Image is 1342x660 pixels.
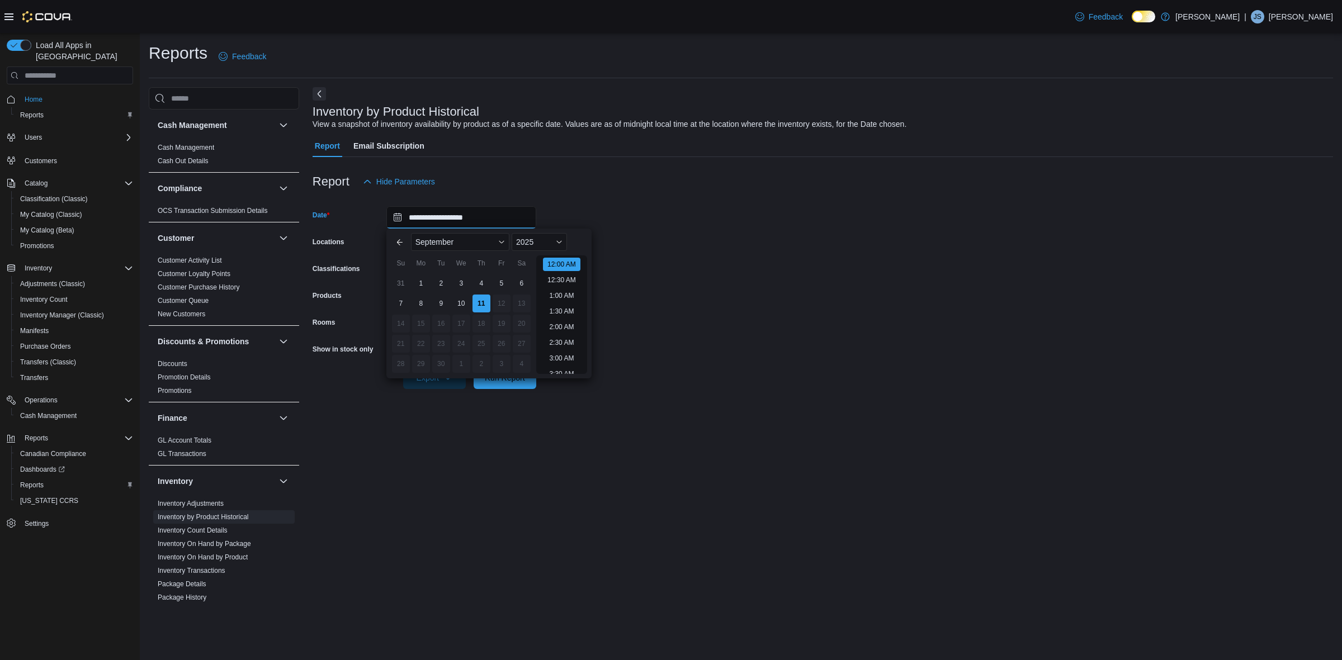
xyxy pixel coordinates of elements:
[452,295,470,312] div: day-10
[277,182,290,195] button: Compliance
[513,355,531,373] div: day-4
[2,392,138,408] button: Operations
[412,254,430,272] div: Mo
[1132,11,1155,22] input: Dark Mode
[16,277,89,291] a: Adjustments (Classic)
[313,175,349,188] h3: Report
[20,431,53,445] button: Reports
[432,315,450,333] div: day-16
[452,355,470,373] div: day-1
[16,324,53,338] a: Manifests
[158,553,248,562] span: Inventory On Hand by Product
[158,593,206,601] a: Package History
[16,108,133,122] span: Reports
[16,224,79,237] a: My Catalog (Beta)
[493,254,511,272] div: Fr
[452,335,470,353] div: day-24
[545,289,578,302] li: 1:00 AM
[1254,10,1261,23] span: JS
[472,315,490,333] div: day-18
[149,357,299,402] div: Discounts & Promotions
[493,335,511,353] div: day-26
[158,539,251,548] span: Inventory On Hand by Package
[20,431,133,445] span: Reports
[20,465,65,474] span: Dashboards
[16,108,48,122] a: Reports
[158,283,240,291] a: Customer Purchase History
[313,118,907,130] div: View a snapshot of inventory availability by product as of a specific date. Values are as of midn...
[392,295,410,312] div: day-7
[16,340,75,353] a: Purchase Orders
[158,540,251,548] a: Inventory On Hand by Package
[432,355,450,373] div: day-30
[158,157,209,165] a: Cash Out Details
[20,92,133,106] span: Home
[16,355,81,369] a: Transfers (Classic)
[412,335,430,353] div: day-22
[158,449,206,458] span: GL Transactions
[513,335,531,353] div: day-27
[20,177,133,190] span: Catalog
[11,292,138,307] button: Inventory Count
[11,462,138,477] a: Dashboards
[149,254,299,325] div: Customer
[513,295,531,312] div: day-13
[2,130,138,145] button: Users
[543,273,580,287] li: 12:30 AM
[512,233,567,251] div: Button. Open the year selector. 2025 is currently selected.
[158,499,224,508] span: Inventory Adjustments
[20,411,77,420] span: Cash Management
[313,291,342,300] label: Products
[158,336,249,347] h3: Discounts & Promotions
[149,204,299,222] div: Compliance
[20,194,88,203] span: Classification (Classic)
[2,152,138,168] button: Customers
[16,192,133,206] span: Classification (Classic)
[25,396,58,405] span: Operations
[11,477,138,493] button: Reports
[158,156,209,165] span: Cash Out Details
[158,270,230,278] a: Customer Loyalty Points
[25,95,42,104] span: Home
[16,409,81,422] a: Cash Management
[22,11,72,22] img: Cova
[11,276,138,292] button: Adjustments (Classic)
[11,408,138,424] button: Cash Management
[536,255,587,374] ul: Time
[391,273,532,374] div: September, 2025
[214,45,271,68] a: Feedback
[493,315,511,333] div: day-19
[158,500,224,507] a: Inventory Adjustments
[412,295,430,312] div: day-8
[313,105,479,118] h3: Inventory by Product Historical
[20,326,49,335] span: Manifests
[353,135,424,157] span: Email Subscription
[432,295,450,312] div: day-9
[158,566,225,575] span: Inventory Transactions
[391,233,409,251] button: Previous Month
[158,593,206,602] span: Package History
[158,526,228,535] span: Inventory Count Details
[20,393,133,407] span: Operations
[16,192,92,206] a: Classification (Classic)
[472,335,490,353] div: day-25
[158,450,206,458] a: GL Transactions
[1175,10,1240,23] p: [PERSON_NAME]
[158,412,275,424] button: Finance
[545,305,578,318] li: 1:30 AM
[25,434,48,443] span: Reports
[516,238,533,246] span: 2025
[392,254,410,272] div: Su
[20,154,62,168] a: Customers
[16,494,83,507] a: [US_STATE] CCRS
[158,144,214,151] a: Cash Management
[16,224,133,237] span: My Catalog (Beta)
[452,254,470,272] div: We
[16,293,72,306] a: Inventory Count
[545,352,578,365] li: 3:00 AM
[16,308,133,322] span: Inventory Manager (Classic)
[313,264,360,273] label: Classifications
[411,233,509,251] div: Button. Open the month selector. September is currently selected.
